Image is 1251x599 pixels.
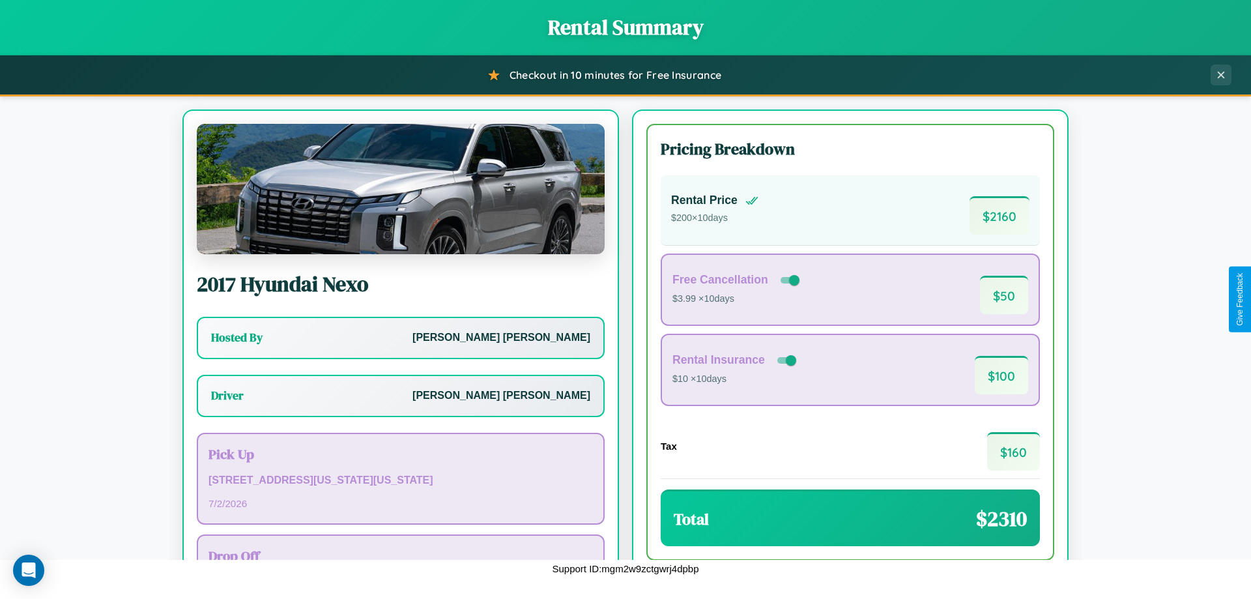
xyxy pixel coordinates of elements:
p: [PERSON_NAME] [PERSON_NAME] [412,329,590,347]
h3: Pricing Breakdown [661,138,1040,160]
p: [PERSON_NAME] [PERSON_NAME] [412,387,590,405]
span: $ 100 [975,356,1028,394]
img: Hyundai Nexo [197,124,605,254]
h3: Driver [211,388,244,403]
p: $3.99 × 10 days [672,291,802,308]
h3: Hosted By [211,330,263,345]
span: $ 50 [980,276,1028,314]
h4: Free Cancellation [672,273,768,287]
h3: Drop Off [208,546,593,565]
p: [STREET_ADDRESS][US_STATE][US_STATE] [208,471,593,490]
h4: Tax [661,441,677,452]
span: $ 160 [987,432,1040,471]
div: Give Feedback [1235,273,1244,326]
h4: Rental Insurance [672,353,765,367]
h3: Total [674,508,709,530]
span: $ 2160 [970,196,1029,235]
p: Support ID: mgm2w9zctgwrj4dpbp [552,560,698,577]
h1: Rental Summary [13,13,1238,42]
p: $ 200 × 10 days [671,210,758,227]
div: Open Intercom Messenger [13,555,44,586]
h2: 2017 Hyundai Nexo [197,270,605,299]
span: Checkout in 10 minutes for Free Insurance [510,68,721,81]
h3: Pick Up [208,445,593,463]
p: 7 / 2 / 2026 [208,495,593,512]
h4: Rental Price [671,194,738,207]
p: $10 × 10 days [672,371,799,388]
span: $ 2310 [976,504,1027,533]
